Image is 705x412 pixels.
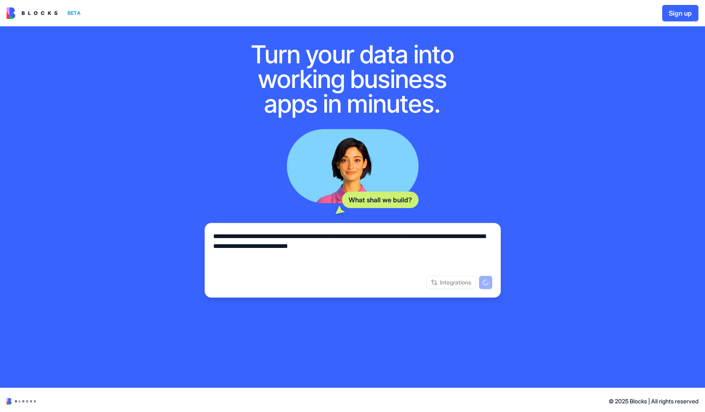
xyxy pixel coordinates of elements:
[609,397,698,405] span: © 2025 Blocks | All rights reserved
[7,7,58,19] img: logo
[7,398,36,405] img: logo
[64,7,84,19] div: BETA
[7,7,84,19] a: BETA
[662,5,698,21] button: Sign up
[342,192,419,208] div: What shall we build?
[234,42,471,116] h1: Turn your data into working business apps in minutes.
